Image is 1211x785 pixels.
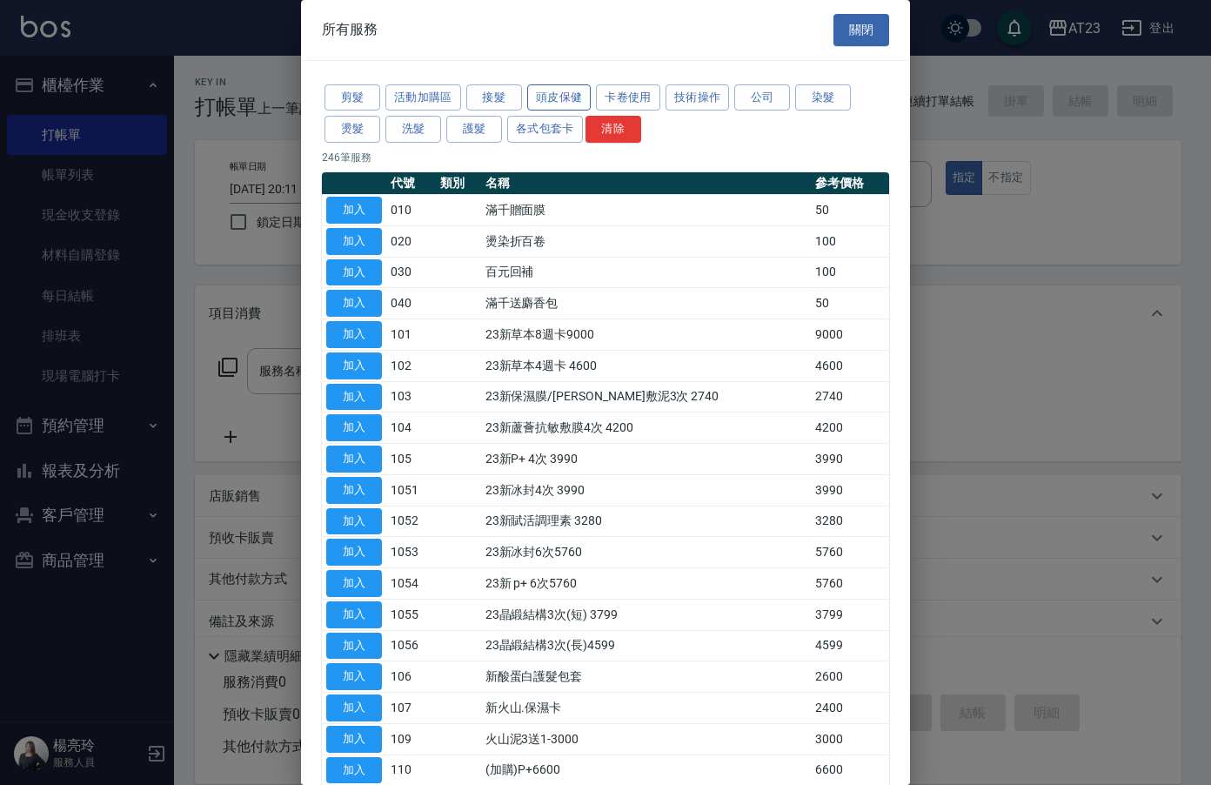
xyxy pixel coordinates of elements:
[811,195,889,226] td: 50
[481,568,812,600] td: 23新 p+ 6次5760
[811,599,889,630] td: 3799
[811,506,889,537] td: 3280
[326,508,382,535] button: 加入
[811,225,889,257] td: 100
[811,693,889,724] td: 2400
[386,288,436,319] td: 040
[811,350,889,381] td: 4600
[481,319,812,351] td: 23新草本8週卡9000
[386,413,436,444] td: 104
[326,197,382,224] button: 加入
[386,661,436,693] td: 106
[811,723,889,755] td: 3000
[386,630,436,661] td: 1056
[322,150,889,165] p: 246 筆服務
[833,14,889,46] button: 關閉
[386,257,436,288] td: 030
[386,195,436,226] td: 010
[795,84,851,111] button: 染髮
[386,225,436,257] td: 020
[326,477,382,504] button: 加入
[326,633,382,660] button: 加入
[326,757,382,784] button: 加入
[811,172,889,195] th: 參考價格
[481,172,812,195] th: 名稱
[326,539,382,566] button: 加入
[326,570,382,597] button: 加入
[386,381,436,413] td: 103
[386,474,436,506] td: 1051
[811,381,889,413] td: 2740
[326,663,382,690] button: 加入
[326,726,382,753] button: 加入
[386,506,436,537] td: 1052
[324,116,380,143] button: 燙髮
[386,444,436,475] td: 105
[326,694,382,721] button: 加入
[811,568,889,600] td: 5760
[481,723,812,755] td: 火山泥3送1-3000
[322,21,378,38] span: 所有服務
[481,350,812,381] td: 23新草本4週卡 4600
[386,172,436,195] th: 代號
[446,116,502,143] button: 護髮
[386,693,436,724] td: 107
[386,568,436,600] td: 1054
[326,446,382,473] button: 加入
[326,414,382,441] button: 加入
[326,321,382,348] button: 加入
[481,630,812,661] td: 23晶緞結構3次(長)4599
[811,630,889,661] td: 4599
[386,350,436,381] td: 102
[596,84,660,111] button: 卡卷使用
[666,84,730,111] button: 技術操作
[585,116,641,143] button: 清除
[466,84,522,111] button: 接髮
[811,319,889,351] td: 9000
[734,84,790,111] button: 公司
[386,599,436,630] td: 1055
[811,413,889,444] td: 4200
[811,661,889,693] td: 2600
[481,381,812,413] td: 23新保濕膜/[PERSON_NAME]敷泥3次 2740
[386,537,436,568] td: 1053
[481,537,812,568] td: 23新冰封6次5760
[385,116,441,143] button: 洗髮
[811,288,889,319] td: 50
[481,288,812,319] td: 滿千送麝香包
[507,116,583,143] button: 各式包套卡
[811,537,889,568] td: 5760
[481,506,812,537] td: 23新賦活調理素 3280
[326,228,382,255] button: 加入
[811,444,889,475] td: 3990
[811,257,889,288] td: 100
[326,384,382,411] button: 加入
[324,84,380,111] button: 剪髮
[326,290,382,317] button: 加入
[386,723,436,755] td: 109
[481,195,812,226] td: 滿千贈面膜
[326,601,382,628] button: 加入
[481,413,812,444] td: 23新蘆薈抗敏敷膜4次 4200
[326,259,382,286] button: 加入
[481,444,812,475] td: 23新P+ 4次 3990
[386,319,436,351] td: 101
[481,257,812,288] td: 百元回補
[481,661,812,693] td: 新酸蛋白護髮包套
[385,84,461,111] button: 活動加購區
[481,693,812,724] td: 新火山.保濕卡
[481,474,812,506] td: 23新冰封4次 3990
[326,352,382,379] button: 加入
[527,84,592,111] button: 頭皮保健
[811,474,889,506] td: 3990
[481,599,812,630] td: 23晶緞結構3次(短) 3799
[436,172,481,195] th: 類別
[481,225,812,257] td: 燙染折百卷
